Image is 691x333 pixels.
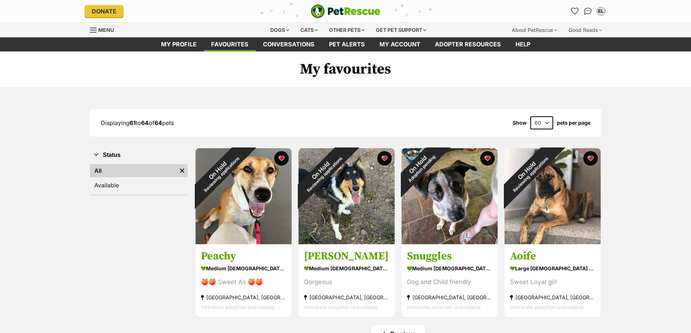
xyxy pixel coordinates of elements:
button: favourite [274,151,289,166]
div: medium [DEMOGRAPHIC_DATA] Dog [304,263,389,274]
span: Reviewing applications [203,156,240,193]
a: Favourites [569,5,581,17]
span: Interstate adoption unavailable [407,304,481,311]
img: Snuggles [402,148,498,244]
a: PetRescue [311,4,381,18]
button: favourite [583,151,598,166]
div: Status [90,163,188,195]
div: Dogs [265,23,294,37]
div: About PetRescue [507,23,562,37]
a: Remove filter [177,164,188,177]
div: On Hold [388,134,451,198]
span: Adoption pending [407,154,436,183]
div: Good Reads [564,23,607,37]
a: Pet alerts [322,37,372,51]
a: Aoife large [DEMOGRAPHIC_DATA] Dog Sweet Loyal girl [GEOGRAPHIC_DATA], [GEOGRAPHIC_DATA] Intersta... [505,244,601,318]
div: On Hold [488,132,568,212]
span: Interstate adoption unavailable [510,304,584,311]
button: Status [90,150,188,160]
h3: Snuggles [407,250,492,263]
span: Interstate adoption unavailable [304,304,378,311]
div: On Hold [282,132,362,212]
a: Donate [85,5,124,17]
span: Reviewing applications [306,156,343,193]
a: Help [508,37,538,51]
div: Gorgeous [304,278,389,287]
div: Cats [295,23,323,37]
a: On HoldReviewing applications [299,238,395,246]
h3: Peachy [201,250,286,263]
div: [GEOGRAPHIC_DATA], [GEOGRAPHIC_DATA] [304,293,389,303]
img: chat-41dd97257d64d25036548639549fe6c8038ab92f7586957e7f3b1b290dea8141.svg [584,8,592,15]
div: Get pet support [371,23,431,37]
div: large [DEMOGRAPHIC_DATA] Dog [510,263,595,274]
button: My account [595,5,607,17]
h3: Aoife [510,250,595,263]
div: [GEOGRAPHIC_DATA], [GEOGRAPHIC_DATA] [201,293,286,303]
strong: 64 [141,119,149,126]
span: Menu [98,27,114,33]
div: [GEOGRAPHIC_DATA], [GEOGRAPHIC_DATA] [407,293,492,303]
span: Show [513,120,527,126]
a: conversations [256,37,322,51]
a: Available [90,179,188,192]
div: medium [DEMOGRAPHIC_DATA] Dog [407,263,492,274]
a: Peachy medium [DEMOGRAPHIC_DATA] Dog 🍑🍑 Sweet As 🍑🍑 [GEOGRAPHIC_DATA], [GEOGRAPHIC_DATA] Intersta... [196,244,292,318]
img: Van Gulik [299,148,395,244]
div: Dog and Child friendly [407,278,492,287]
button: favourite [377,151,392,166]
div: Sweet Loyal girl [510,278,595,287]
a: On HoldReviewing applications [196,238,292,246]
img: Aoife [505,148,601,244]
a: My profile [154,37,204,51]
strong: 61 [129,119,136,126]
span: Reviewing applications [512,156,549,193]
a: Conversations [582,5,594,17]
a: All [90,164,177,177]
a: [PERSON_NAME] medium [DEMOGRAPHIC_DATA] Dog Gorgeous [GEOGRAPHIC_DATA], [GEOGRAPHIC_DATA] Interst... [299,244,395,318]
label: pets per page [557,120,591,126]
a: Snuggles medium [DEMOGRAPHIC_DATA] Dog Dog and Child friendly [GEOGRAPHIC_DATA], [GEOGRAPHIC_DATA... [402,244,498,318]
a: My account [372,37,428,51]
div: On Hold [179,132,259,212]
a: Adopter resources [428,37,508,51]
div: 🍑🍑 Sweet As 🍑🍑 [201,278,286,287]
h3: [PERSON_NAME] [304,250,389,263]
a: On HoldAdoption pending [402,238,498,246]
img: Peachy [196,148,292,244]
button: favourite [480,151,495,166]
ul: Account quick links [569,5,607,17]
img: logo-e224e6f780fb5917bec1dbf3a21bbac754714ae5b6737aabdf751b685950b380.svg [311,4,381,18]
div: Other pets [324,23,370,37]
span: Interstate adoption unavailable [201,304,275,311]
a: On HoldReviewing applications [505,238,601,246]
div: EL [597,8,605,15]
a: Menu [90,23,119,36]
strong: 64 [155,119,162,126]
span: Displaying to of pets [101,119,174,126]
a: Favourites [204,37,256,51]
div: medium [DEMOGRAPHIC_DATA] Dog [201,263,286,274]
div: [GEOGRAPHIC_DATA], [GEOGRAPHIC_DATA] [510,293,595,303]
